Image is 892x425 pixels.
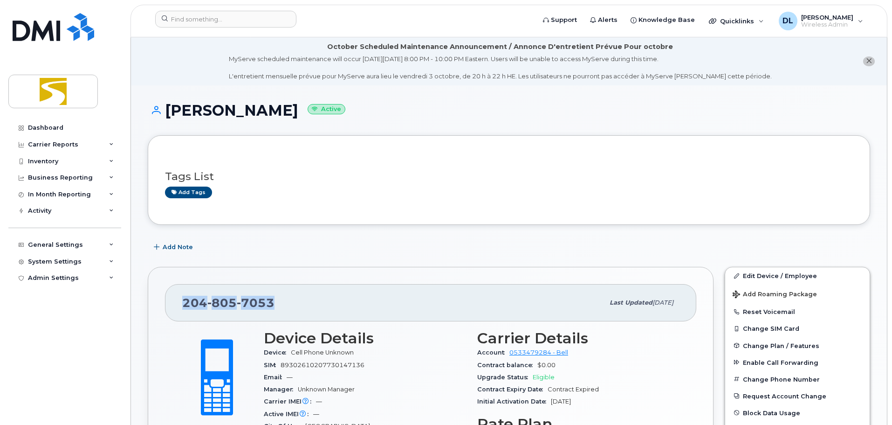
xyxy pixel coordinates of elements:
a: Add tags [165,187,212,198]
span: Account [477,349,509,356]
div: MyServe scheduled maintenance will occur [DATE][DATE] 8:00 PM - 10:00 PM Eastern. Users will be u... [229,55,772,81]
span: Enable Call Forwarding [743,359,818,366]
span: — [316,398,322,405]
a: Edit Device / Employee [725,267,870,284]
button: Change Plan / Features [725,337,870,354]
span: Carrier IMEI [264,398,316,405]
span: Eligible [533,374,555,381]
button: Reset Voicemail [725,303,870,320]
h3: Device Details [264,330,466,347]
button: Request Account Change [725,388,870,404]
h1: [PERSON_NAME] [148,102,870,118]
span: Cell Phone Unknown [291,349,354,356]
button: Add Note [148,239,201,256]
a: 0533479284 - Bell [509,349,568,356]
span: 805 [207,296,237,310]
span: 204 [182,296,274,310]
div: October Scheduled Maintenance Announcement / Annonce D'entretient Prévue Pour octobre [327,42,673,52]
span: Device [264,349,291,356]
span: Last updated [610,299,652,306]
button: Change Phone Number [725,371,870,388]
button: close notification [863,56,875,66]
span: 7053 [237,296,274,310]
span: 89302610207730147136 [281,362,364,369]
span: Upgrade Status [477,374,533,381]
span: $0.00 [537,362,556,369]
span: [DATE] [551,398,571,405]
span: Active IMEI [264,411,313,418]
button: Add Roaming Package [725,284,870,303]
span: Add Roaming Package [733,291,817,300]
h3: Tags List [165,171,853,182]
span: Contract balance [477,362,537,369]
span: Contract Expiry Date [477,386,548,393]
span: Add Note [163,243,193,251]
span: — [313,411,319,418]
span: Contract Expired [548,386,599,393]
span: Initial Activation Date [477,398,551,405]
button: Change SIM Card [725,320,870,337]
span: Manager [264,386,298,393]
span: [DATE] [652,299,673,306]
span: — [287,374,293,381]
span: Email [264,374,287,381]
span: SIM [264,362,281,369]
button: Block Data Usage [725,404,870,421]
small: Active [308,104,345,115]
span: Unknown Manager [298,386,355,393]
span: Change Plan / Features [743,342,819,349]
h3: Carrier Details [477,330,679,347]
button: Enable Call Forwarding [725,354,870,371]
